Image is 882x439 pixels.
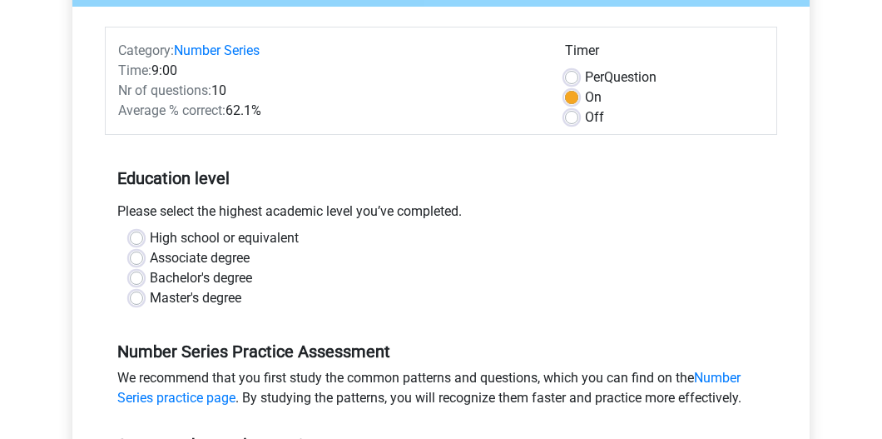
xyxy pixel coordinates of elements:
[150,228,299,248] label: High school or equivalent
[118,62,151,78] span: Time:
[565,41,764,67] div: Timer
[585,107,604,127] label: Off
[118,82,211,98] span: Nr of questions:
[106,101,552,121] div: 62.1%
[105,202,777,228] div: Please select the highest academic level you’ve completed.
[105,368,777,415] div: We recommend that you first study the common patterns and questions, which you can find on the . ...
[118,102,225,118] span: Average % correct:
[117,162,765,195] h5: Education level
[118,42,174,58] span: Category:
[174,42,260,58] a: Number Series
[150,288,241,308] label: Master's degree
[150,248,250,268] label: Associate degree
[106,61,552,81] div: 9:00
[585,87,602,107] label: On
[585,69,604,85] span: Per
[585,67,657,87] label: Question
[106,81,552,101] div: 10
[150,268,252,288] label: Bachelor's degree
[117,342,765,362] h5: Number Series Practice Assessment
